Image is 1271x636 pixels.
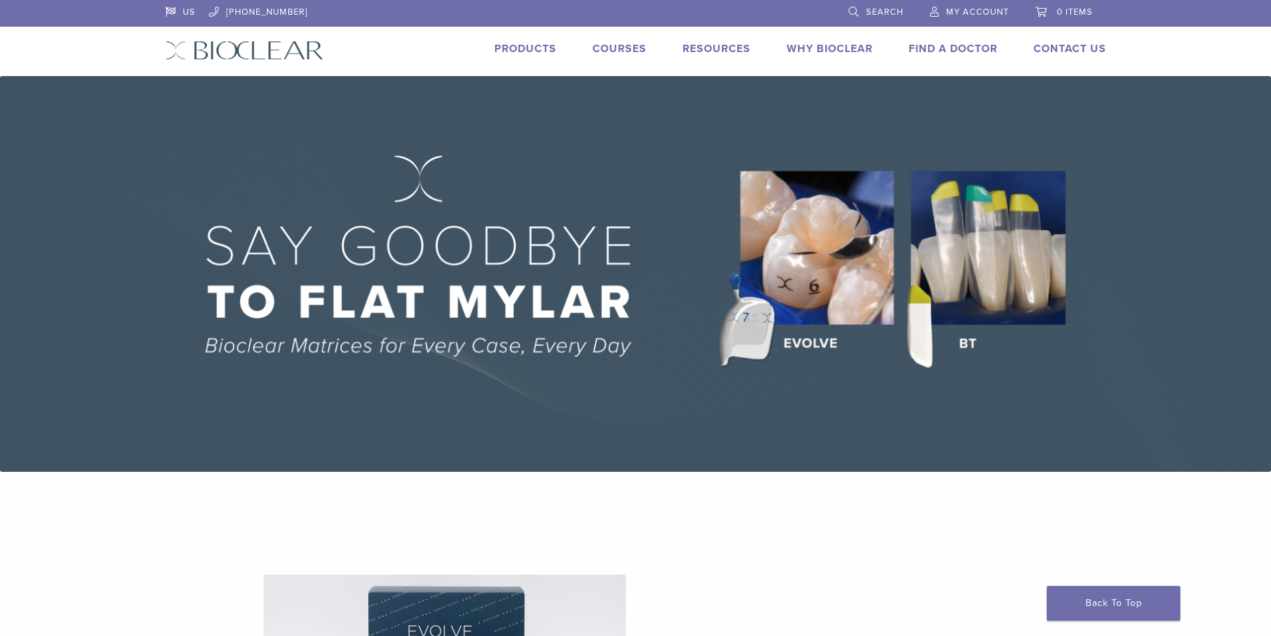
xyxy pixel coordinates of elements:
[1057,7,1093,17] span: 0 items
[909,42,997,55] a: Find A Doctor
[866,7,903,17] span: Search
[592,42,647,55] a: Courses
[787,42,873,55] a: Why Bioclear
[1033,42,1106,55] a: Contact Us
[494,42,556,55] a: Products
[683,42,751,55] a: Resources
[946,7,1009,17] span: My Account
[165,41,324,60] img: Bioclear
[1047,586,1180,621] a: Back To Top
